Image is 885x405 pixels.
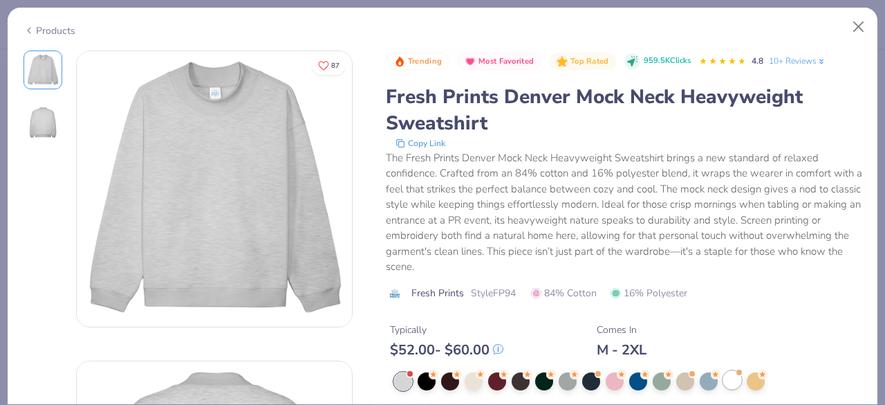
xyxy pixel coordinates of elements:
span: Fresh Prints [411,286,464,300]
img: brand logo [386,288,404,299]
span: 959.5K Clicks [644,55,691,67]
img: Back [26,106,59,139]
button: Close [846,14,872,40]
a: 10+ Reviews [769,55,826,67]
div: Products [24,24,75,38]
div: M - 2XL [597,341,646,359]
button: copy to clipboard [391,136,449,150]
span: 16% Polyester [611,286,687,300]
div: Comes In [597,323,646,337]
button: Badge Button [387,53,449,71]
img: Front [77,51,352,327]
span: 4.8 [752,55,763,66]
div: $ 52.00 - $ 60.00 [390,341,503,359]
span: Most Favorited [478,57,534,65]
img: Top Rated sort [557,56,568,67]
div: The Fresh Prints Denver Mock Neck Heavyweight Sweatshirt brings a new standard of relaxed confide... [386,150,862,275]
img: Trending sort [394,56,405,67]
span: 84% Cotton [531,286,597,300]
div: Fresh Prints Denver Mock Neck Heavyweight Sweatshirt [386,84,862,136]
span: Trending [408,57,442,65]
div: 4.8 Stars [699,51,746,73]
div: Typically [390,323,503,337]
button: Badge Button [550,53,616,71]
img: Most Favorited sort [465,56,476,67]
span: Top Rated [570,57,609,65]
button: Badge Button [458,53,541,71]
span: Style FP94 [471,286,516,300]
img: Front [26,53,59,87]
button: Like [312,55,346,75]
span: 87 [331,62,339,69]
